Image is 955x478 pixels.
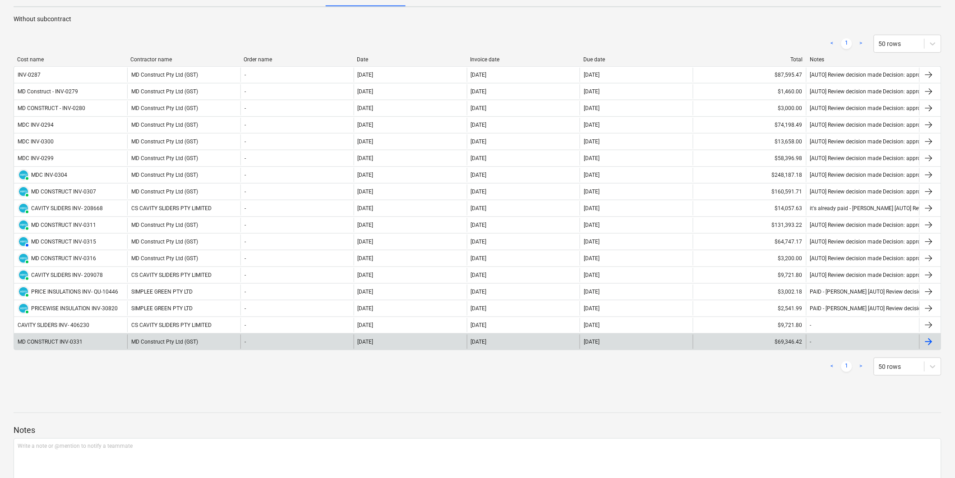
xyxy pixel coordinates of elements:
div: $3,200.00 [693,251,806,266]
div: CAVITY SLIDERS INV- 406230 [18,322,89,328]
div: MD Construct Pty Ltd (GST) [127,184,240,199]
p: Notes [14,425,941,436]
div: [DATE] [471,222,487,228]
div: $58,396.98 [693,151,806,165]
div: Date [357,56,463,63]
div: CAVITY SLIDERS INV- 208668 [31,205,103,211]
img: xero.svg [19,187,28,196]
div: MD Construct Pty Ltd (GST) [127,101,240,115]
iframe: Chat Widget [910,435,955,478]
div: MD Construct Pty Ltd (GST) [127,218,240,232]
div: [DATE] [471,239,487,245]
div: Total [697,56,803,63]
div: CS CAVITY SLIDERS PTY LIMITED [127,268,240,282]
div: MD Construct - INV-0279 [18,88,78,95]
div: - [245,172,246,178]
div: - [245,289,246,295]
div: - [245,205,246,211]
div: [DATE] [358,272,374,278]
div: MDC INV-0299 [18,155,54,161]
div: [DATE] [471,88,487,95]
div: [DATE] [584,272,600,278]
div: [DATE] [584,322,600,328]
div: Invoice has been synced with Xero and its status is currently PAID [18,269,29,281]
div: - [245,188,246,195]
a: Next page [856,361,867,372]
div: MD Construct Pty Ltd (GST) [127,84,240,99]
img: xero.svg [19,304,28,313]
div: $2,541.99 [693,301,806,316]
div: MDC INV-0294 [18,122,54,128]
div: $3,002.18 [693,285,806,299]
img: xero.svg [19,221,28,230]
div: Invoice has been synced with Xero and its status is currently AUTHORISED [18,236,29,248]
div: MD CONSTRUCT INV-0311 [31,222,96,228]
div: $14,057.63 [693,201,806,216]
div: - [245,122,246,128]
div: [DATE] [358,239,374,245]
div: $160,591.71 [693,184,806,199]
div: Invoice has been synced with Xero and its status is currently PAID [18,202,29,214]
div: [DATE] [471,322,487,328]
div: MD Construct Pty Ltd (GST) [127,118,240,132]
div: [DATE] [358,322,374,328]
div: MD Construct Pty Ltd (GST) [127,68,240,82]
div: [DATE] [471,289,487,295]
a: Previous page [827,38,838,49]
a: Page 1 is your current page [841,361,852,372]
div: MD CONSTRUCT INV-0307 [31,188,96,195]
div: - [245,105,246,111]
img: xero.svg [19,237,28,246]
div: - [810,339,812,345]
div: Due date [584,56,690,63]
div: $64,747.17 [693,234,806,249]
div: [DATE] [584,122,600,128]
a: Previous page [827,361,838,372]
div: [DATE] [358,88,374,95]
div: [DATE] [358,289,374,295]
div: PRICEWISE INSULATION INV-30820 [31,305,118,312]
div: [DATE] [471,205,487,211]
a: Page 1 is your current page [841,38,852,49]
div: Cost name [17,56,123,63]
div: [DATE] [471,339,487,345]
div: $248,187.18 [693,168,806,182]
div: [DATE] [584,239,600,245]
div: - [245,305,246,312]
div: $1,460.00 [693,84,806,99]
div: [DATE] [584,255,600,262]
div: Order name [244,56,350,63]
div: - [245,155,246,161]
div: MD Construct Pty Ltd (GST) [127,151,240,165]
div: [DATE] [471,105,487,111]
div: PRICE INSULATIONS INV- QU-10446 [31,289,118,295]
div: [DATE] [584,339,600,345]
div: [DATE] [584,72,600,78]
div: - [245,72,246,78]
div: Invoice has been synced with Xero and its status is currently PAID [18,253,29,264]
div: $74,198.49 [693,118,806,132]
div: MDC INV-0300 [18,138,54,145]
div: MD CONSTRUCT INV-0315 [31,239,96,245]
div: [DATE] [358,222,374,228]
div: - [245,255,246,262]
div: [DATE] [584,105,600,111]
div: - [245,222,246,228]
div: [DATE] [584,188,600,195]
div: [DATE] [358,205,374,211]
div: [DATE] [584,138,600,145]
div: [DATE] [358,305,374,312]
div: [DATE] [584,172,600,178]
div: Invoice has been synced with Xero and its status is currently PAID [18,286,29,298]
div: $3,000.00 [693,101,806,115]
div: $87,595.47 [693,68,806,82]
img: xero.svg [19,170,28,179]
div: [DATE] [358,172,374,178]
div: [DATE] [471,272,487,278]
div: CS CAVITY SLIDERS PTY LIMITED [127,318,240,332]
div: - [810,322,812,328]
div: [DATE] [358,255,374,262]
div: MDC INV-0304 [31,172,67,178]
div: SIMPLEE GREEN PTY LTD [127,285,240,299]
div: - [245,322,246,328]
